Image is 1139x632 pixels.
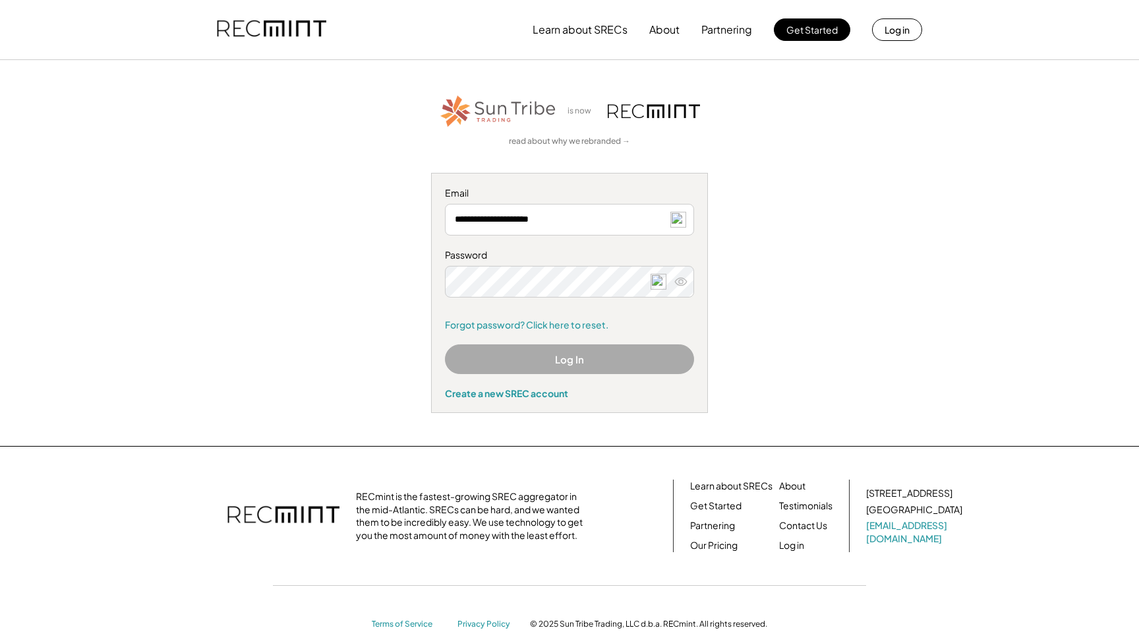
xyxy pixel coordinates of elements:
[445,344,694,374] button: Log In
[701,16,752,43] button: Partnering
[866,487,952,500] div: [STREET_ADDRESS]
[649,16,680,43] button: About
[690,539,738,552] a: Our Pricing
[651,274,666,290] img: npw-badge-icon-locked.svg
[439,93,558,129] img: STT_Horizontal_Logo%2B-%2BColor.png
[356,490,590,542] div: RECmint is the fastest-growing SREC aggregator in the mid-Atlantic. SRECs can be hard, and we wan...
[690,480,773,493] a: Learn about SRECs
[670,212,686,228] img: npw-badge-icon-locked.svg
[690,499,742,513] a: Get Started
[872,18,922,41] button: Log in
[227,493,339,539] img: recmint-logotype%403x.png
[445,387,694,399] div: Create a new SREC account
[533,16,628,43] button: Learn about SRECs
[530,619,767,629] div: © 2025 Sun Tribe Trading, LLC d.b.a. RECmint. All rights reserved.
[457,619,517,630] a: Privacy Policy
[217,7,326,52] img: recmint-logotype%403x.png
[779,539,804,552] a: Log in
[690,519,735,532] a: Partnering
[779,480,805,493] a: About
[608,104,700,118] img: recmint-logotype%403x.png
[445,319,694,332] a: Forgot password? Click here to reset.
[774,18,850,41] button: Get Started
[445,187,694,200] div: Email
[372,619,444,630] a: Terms of Service
[564,106,601,117] div: is now
[866,519,965,545] a: [EMAIL_ADDRESS][DOMAIN_NAME]
[866,503,962,517] div: [GEOGRAPHIC_DATA]
[779,499,832,513] a: Testimonials
[445,249,694,262] div: Password
[509,136,630,147] a: read about why we rebranded →
[779,519,827,532] a: Contact Us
